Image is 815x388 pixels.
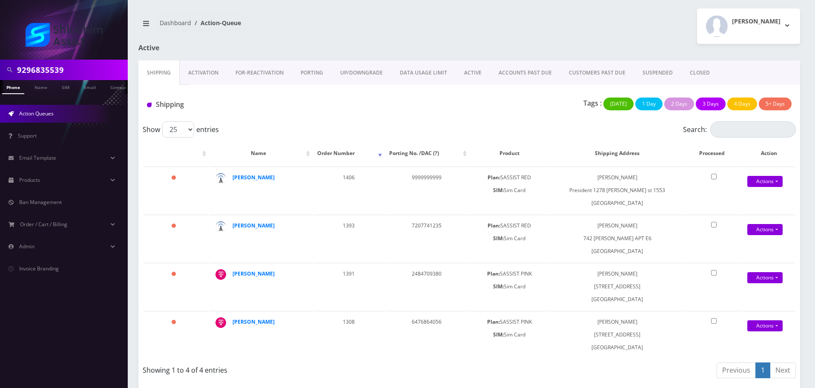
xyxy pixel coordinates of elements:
[490,60,560,85] a: ACCOUNTS PAST DUE
[227,60,292,85] a: FOR-REActivation
[560,60,634,85] a: CUSTOMERS PAST DUE
[470,311,549,358] td: SASSIST PINK Sim Card
[493,235,504,242] b: SIM:
[232,318,275,325] a: [PERSON_NAME]
[232,174,275,181] a: [PERSON_NAME]
[232,270,275,277] a: [PERSON_NAME]
[292,60,332,85] a: PORTING
[487,270,500,277] b: Plan:
[138,14,463,38] nav: breadcrumb
[488,222,500,229] b: Plan:
[717,362,756,378] a: Previous
[550,167,685,214] td: [PERSON_NAME] President 1278 [PERSON_NAME] st 1553 [GEOGRAPHIC_DATA]
[160,19,191,27] a: Dashboard
[19,243,34,250] span: Admin
[313,263,384,310] td: 1391
[385,215,469,262] td: 7207741235
[747,320,783,331] a: Actions
[664,98,694,110] button: 2 Days
[143,141,208,166] th: : activate to sort column ascending
[313,215,384,262] td: 1393
[2,80,24,94] a: Phone
[143,362,463,375] div: Showing 1 to 4 of 4 entries
[19,265,59,272] span: Invoice Branding
[710,121,796,138] input: Search:
[18,132,37,139] span: Support
[26,23,102,47] img: Shluchim Assist
[635,98,663,110] button: 1 Day
[57,80,74,93] a: SIM
[313,141,384,166] th: Order Number: activate to sort column ascending
[313,311,384,358] td: 1308
[19,110,54,117] span: Action Queues
[232,222,275,229] a: [PERSON_NAME]
[487,318,500,325] b: Plan:
[138,44,350,52] h1: Active
[683,121,796,138] label: Search:
[732,18,781,25] h2: [PERSON_NAME]
[385,167,469,214] td: 9999999999
[313,167,384,214] td: 1406
[470,215,549,262] td: SASSIST RED Sim Card
[603,98,634,110] button: [DATE]
[332,60,391,85] a: UP/DOWNGRADE
[147,101,353,109] h1: Shipping
[456,60,490,85] a: ACTIVE
[681,60,718,85] a: CLOSED
[747,176,783,187] a: Actions
[391,60,456,85] a: DATA USAGE LIMIT
[727,98,757,110] button: 4 Days
[147,103,152,107] img: Shipping
[550,215,685,262] td: [PERSON_NAME] 742 [PERSON_NAME] APT E6 [GEOGRAPHIC_DATA]
[143,121,219,138] label: Show entries
[770,362,796,378] a: Next
[385,141,469,166] th: Porting No. /DAC (?): activate to sort column ascending
[385,311,469,358] td: 6476864056
[180,60,227,85] a: Activation
[19,154,56,161] span: Email Template
[385,263,469,310] td: 2484709380
[747,224,783,235] a: Actions
[488,174,500,181] b: Plan:
[634,60,681,85] a: SUSPENDED
[470,167,549,214] td: SASSIST RED Sim Card
[696,98,726,110] button: 3 Days
[759,98,792,110] button: 5+ Days
[19,198,62,206] span: Ban Management
[80,80,100,93] a: Email
[470,263,549,310] td: SASSIST PINK Sim Card
[470,141,549,166] th: Product
[493,283,504,290] b: SIM:
[755,362,770,378] a: 1
[17,62,126,78] input: Search in Company
[747,272,783,283] a: Actions
[686,141,742,166] th: Processed: activate to sort column ascending
[550,141,685,166] th: Shipping Address
[20,221,67,228] span: Order / Cart / Billing
[19,176,40,184] span: Products
[493,187,504,194] b: SIM:
[138,60,180,85] a: Shipping
[550,263,685,310] td: [PERSON_NAME] [STREET_ADDRESS] [GEOGRAPHIC_DATA]
[191,18,241,27] li: Action-Queue
[493,331,504,338] b: SIM:
[743,141,795,166] th: Action
[162,121,194,138] select: Showentries
[30,80,52,93] a: Name
[550,311,685,358] td: [PERSON_NAME] [STREET_ADDRESS] [GEOGRAPHIC_DATA]
[583,98,602,108] p: Tags :
[697,9,800,44] button: [PERSON_NAME]
[209,141,313,166] th: Name: activate to sort column ascending
[106,80,135,93] a: Company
